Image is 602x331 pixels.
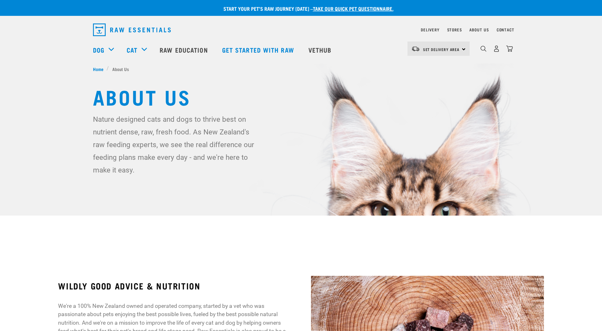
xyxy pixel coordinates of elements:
a: About Us [469,29,489,31]
span: Home [93,66,103,72]
h1: About Us [93,85,509,108]
a: Raw Education [153,37,215,62]
a: Get started with Raw [216,37,302,62]
a: Contact [497,29,514,31]
a: Cat [127,45,137,55]
img: Raw Essentials Logo [93,23,171,36]
img: home-icon@2x.png [506,45,513,52]
nav: dropdown navigation [88,21,514,39]
span: Set Delivery Area [423,48,460,50]
a: Stores [447,29,462,31]
img: home-icon-1@2x.png [480,46,486,52]
p: Nature designed cats and dogs to thrive best on nutrient dense, raw, fresh food. As New Zealand's... [93,113,260,176]
a: Delivery [421,29,439,31]
h3: WILDLY GOOD ADVICE & NUTRITION [58,281,291,291]
nav: breadcrumbs [93,66,509,72]
a: Dog [93,45,104,55]
a: Vethub [302,37,340,62]
img: user.png [493,45,500,52]
a: take our quick pet questionnaire. [313,7,394,10]
img: van-moving.png [411,46,420,52]
a: Home [93,66,107,72]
